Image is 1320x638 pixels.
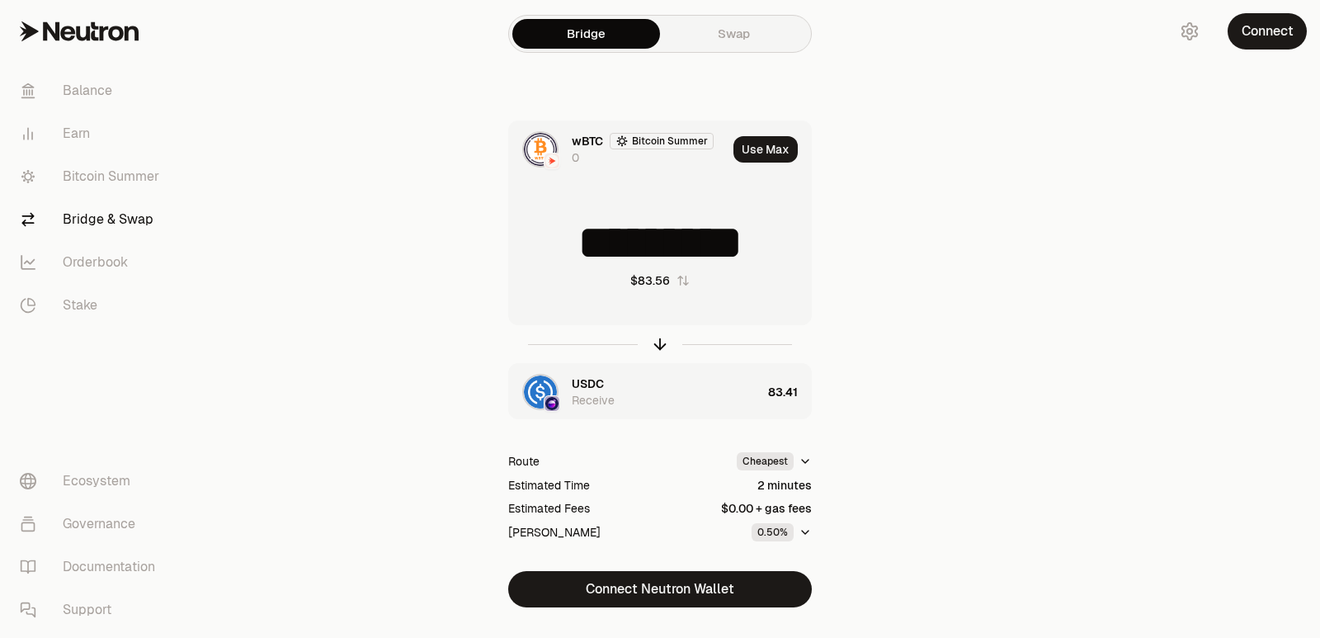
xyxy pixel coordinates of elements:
a: Ecosystem [7,460,178,503]
a: Bridge [512,19,660,49]
button: $83.56 [630,272,690,289]
div: Estimated Time [508,477,590,494]
div: $0.00 + gas fees [721,500,812,517]
a: Balance [7,69,178,112]
button: Use Max [733,136,798,163]
img: USDC Logo [524,376,557,409]
button: Connect Neutron Wallet [508,571,812,607]
button: USDC LogoOsmosis LogoOsmosis LogoUSDCReceive83.41 [509,364,811,420]
span: wBTC [572,133,603,149]
span: USDC [572,376,604,392]
div: wBTC LogoNeutron LogoNeutron LogowBTCBitcoin Summer0 [509,121,727,177]
a: Support [7,588,178,631]
a: Swap [660,19,808,49]
div: Route [508,453,540,470]
img: wBTC Logo [524,133,557,166]
div: Estimated Fees [508,500,590,517]
a: Governance [7,503,178,546]
div: 0.50% [752,523,794,541]
a: Bridge & Swap [7,198,178,241]
a: Earn [7,112,178,155]
img: Osmosis Logo [545,397,559,410]
button: Cheapest [737,452,812,470]
a: Documentation [7,546,178,588]
button: Connect [1228,13,1307,50]
img: Neutron Logo [545,154,559,168]
div: Receive [572,392,615,409]
div: Cheapest [737,452,794,470]
a: Bitcoin Summer [7,155,178,198]
button: 0.50% [752,523,812,541]
div: USDC LogoOsmosis LogoOsmosis LogoUSDCReceive [509,364,761,420]
div: 83.41 [768,364,811,420]
div: 2 minutes [757,477,812,494]
button: Bitcoin Summer [610,133,714,149]
a: Orderbook [7,241,178,284]
a: Stake [7,284,178,327]
div: 0 [572,149,579,166]
div: $83.56 [630,272,670,289]
div: [PERSON_NAME] [508,524,601,541]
